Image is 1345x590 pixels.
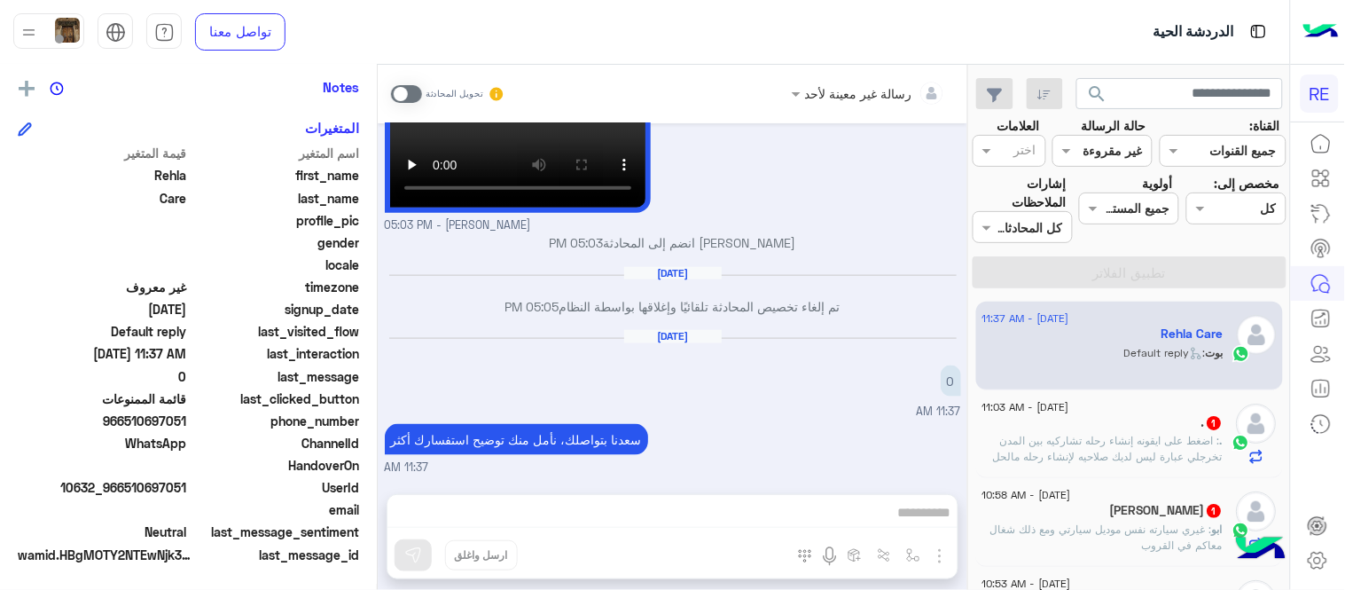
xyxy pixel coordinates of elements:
span: 2025-09-13T08:37:22.264Z [18,344,187,363]
span: last_clicked_button [191,389,360,408]
span: 10632_966510697051 [18,478,187,497]
h5: Rehla Care [1161,326,1224,342]
p: تم إلغاء تخصيص المحادثة تلقائيًا وإغلاقها بواسطة النظام [385,297,961,316]
button: تطبيق الفلاتر [973,256,1286,288]
span: UserId [191,478,360,497]
span: phone_number [191,412,360,430]
span: search [1087,83,1108,105]
span: قيمة المتغير [18,144,187,162]
span: 2024-04-26T18:57:41.181Z [18,300,187,319]
img: Logo [1303,13,1339,51]
span: . [1221,434,1224,447]
span: 11:37 AM [917,405,961,418]
h6: Notes [323,79,359,95]
span: Rehla [18,166,187,185]
img: add [19,81,35,97]
div: اختر [1014,140,1039,163]
p: 13/9/2025, 11:37 AM [941,366,961,397]
span: 966510697051 [18,412,187,430]
img: WhatsApp [1232,345,1250,363]
span: غير معروف [18,278,187,296]
label: مخصص إلى: [1214,174,1279,193]
span: 0 [18,523,187,541]
span: 11:37 AM [385,460,429,476]
span: gender [191,233,360,252]
span: اسم المتغير [191,144,360,162]
a: تواصل معنا [195,13,285,51]
label: إشارات الملاحظات [973,174,1067,212]
span: 1 [1208,504,1222,518]
span: [DATE] - 11:37 AM [982,311,1069,326]
span: [DATE] - 10:58 AM [982,487,1071,503]
img: defaultAdmin.png [1237,404,1277,444]
span: first_name [191,166,360,185]
span: قائمة الممنوعات [18,389,187,408]
span: last_name [191,189,360,208]
span: غيري سيارته نفس موديل سيارتي ومع ذلك شغال معاكم في القروب [991,523,1224,552]
span: 05:05 PM [505,299,559,314]
img: WhatsApp [1232,434,1250,452]
h5: . [1202,415,1224,430]
span: last_message [191,367,360,386]
button: search [1076,78,1120,116]
span: 2 [18,434,187,452]
img: hulul-logo.png [1230,519,1292,581]
span: [PERSON_NAME] - 05:03 PM [385,217,531,234]
span: 1 [1208,416,1222,430]
span: بوت [1206,346,1224,359]
span: null [18,256,187,274]
img: notes [50,82,64,96]
span: 05:03 PM [550,235,604,250]
span: profile_pic [191,211,360,230]
label: أولوية [1143,174,1173,193]
div: RE [1301,75,1339,113]
p: الدردشة الحية [1153,20,1234,44]
span: locale [191,256,360,274]
span: email [191,500,360,519]
span: last_message_id [199,546,359,564]
span: last_visited_flow [191,322,360,341]
span: timezone [191,278,360,296]
span: HandoverOn [191,456,360,475]
p: [PERSON_NAME] انضم إلى المحادثة [385,233,961,252]
span: ابو [1213,523,1224,536]
small: تحويل المحادثة [426,87,484,101]
span: wamid.HBgMOTY2NTEwNjk3MDUxFQIAEhgWM0VCMEVBNkYxQUJFNjgxNkU2N0Y1MQA= [18,546,195,564]
h5: ابو ايلان [1111,503,1224,518]
button: ارسل واغلق [445,540,518,570]
img: tab [106,22,126,43]
img: WhatsApp [1232,522,1250,539]
span: Default reply [18,322,187,341]
h6: [DATE] [624,267,722,279]
span: ChannelId [191,434,360,452]
img: profile [18,21,40,43]
img: userImage [55,18,80,43]
h6: المتغيرات [305,120,359,136]
label: العلامات [997,116,1039,135]
span: : Default reply [1124,346,1206,359]
img: tab [154,22,175,43]
p: 13/9/2025, 11:37 AM [385,424,648,455]
img: tab [1247,20,1270,43]
span: last_message_sentiment [191,523,360,541]
label: القناة: [1249,116,1279,135]
span: Care [18,189,187,208]
span: last_interaction [191,344,360,363]
span: [DATE] - 11:03 AM [982,399,1069,415]
span: 0 [18,367,187,386]
img: defaultAdmin.png [1237,492,1277,531]
label: حالة الرسالة [1082,116,1146,135]
span: null [18,500,187,519]
img: defaultAdmin.png [1237,315,1277,355]
h6: [DATE] [624,330,722,342]
a: tab [146,13,182,51]
span: signup_date [191,300,360,319]
span: null [18,233,187,252]
span: اضغط على ايقونه إنشاء رحله تشاركيه بين المدن تخرجلي عبارة ليس لديك صلاحيه لإنشاء رحله مالحل وشكرا [994,434,1224,479]
span: null [18,456,187,475]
